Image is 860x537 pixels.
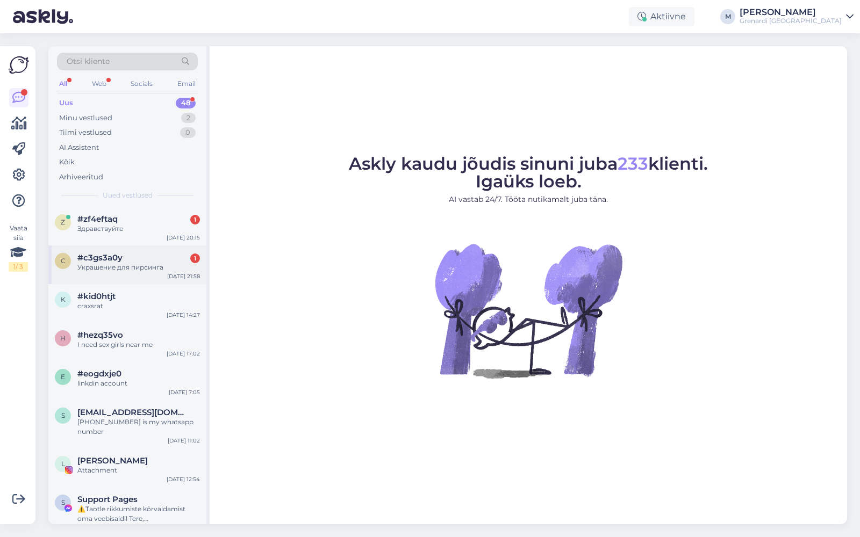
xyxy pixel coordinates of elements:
[167,311,200,319] div: [DATE] 14:27
[77,417,200,437] div: [PHONE_NUMBER] is my whatsapp number
[77,408,189,417] span: sambhavgems1@gmail.com
[180,127,196,138] div: 0
[720,9,735,24] div: M
[59,127,112,138] div: Tiimi vestlused
[9,55,29,75] img: Askly Logo
[167,272,200,280] div: [DATE] 21:58
[61,218,65,226] span: z
[77,456,148,466] span: Leo Pizzo
[77,263,200,272] div: Украшение для пирсинга
[128,77,155,91] div: Socials
[9,223,28,272] div: Vaata siia
[175,77,198,91] div: Email
[59,172,103,183] div: Arhiveeritud
[77,495,138,504] span: Support Pages
[168,437,200,445] div: [DATE] 11:02
[59,142,99,153] div: AI Assistent
[190,215,200,224] div: 1
[740,8,842,17] div: [PERSON_NAME]
[167,350,200,358] div: [DATE] 17:02
[77,369,121,379] span: #eogdxje0
[77,379,200,388] div: linkdin account
[77,466,200,475] div: Attachment
[77,340,200,350] div: I need sex girls near me
[77,301,200,311] div: craxsrat
[740,17,842,25] div: Grenardi [GEOGRAPHIC_DATA]
[740,8,854,25] a: [PERSON_NAME]Grenardi [GEOGRAPHIC_DATA]
[77,292,116,301] span: #kid0htjt
[77,253,123,263] span: #c3gs3a0y
[61,411,65,419] span: s
[103,191,153,200] span: Uued vestlused
[349,153,708,192] span: Askly kaudu jõudis sinuni juba klienti. Igaüks loeb.
[61,460,65,468] span: L
[618,153,648,174] span: 233
[432,214,625,407] img: No Chat active
[61,498,65,506] span: S
[9,262,28,272] div: 1 / 3
[59,98,73,108] div: Uus
[77,330,123,340] span: #hezq35vo
[59,157,75,168] div: Kõik
[59,113,112,124] div: Minu vestlused
[61,295,66,303] span: k
[77,224,200,234] div: Здравствуйте
[176,98,196,108] div: 48
[629,7,694,26] div: Aktiivne
[167,234,200,242] div: [DATE] 20:15
[77,504,200,524] div: ⚠️Taotle rikkumiste kõrvaldamist oma veebisaidil Tere, [PERSON_NAME] saatnud mitu hoiatust, et te...
[167,475,200,483] div: [DATE] 12:54
[169,388,200,396] div: [DATE] 7:05
[190,253,200,263] div: 1
[60,334,66,342] span: h
[77,214,118,224] span: #zf4eftaq
[61,373,65,381] span: e
[349,194,708,205] p: AI vastab 24/7. Tööta nutikamalt juba täna.
[61,257,66,265] span: c
[90,77,109,91] div: Web
[166,524,200,532] div: [DATE] 17:44
[181,113,196,124] div: 2
[57,77,69,91] div: All
[67,56,110,67] span: Otsi kliente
